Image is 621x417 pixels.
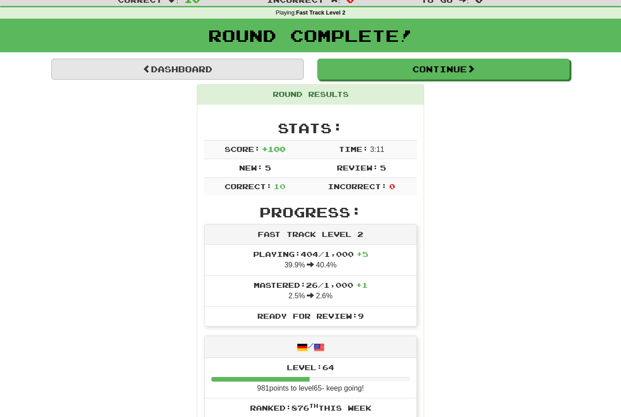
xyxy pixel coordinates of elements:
span: 5 [265,163,271,172]
strong: Fast Track Level 2 [296,10,346,16]
span: Ready for Review: 9 [257,311,364,320]
span: Mastered: 26 / 1,000 [254,281,368,289]
a: Dashboard [51,59,304,80]
button: Continue [317,59,570,80]
span: 10 [274,182,285,191]
span: Level: 64 [287,363,334,372]
span: Time: [339,145,368,153]
span: + 5 [356,250,368,258]
span: + 100 [262,145,285,153]
div: / [205,336,416,357]
h1: Round Complete! [3,26,618,45]
span: 5 [380,163,386,172]
h2: Progress: [204,205,417,220]
span: Correct: [225,182,272,191]
div: Fast Track Level 2 [205,225,416,245]
span: + 1 [356,281,368,289]
span: 3 : 11 [370,146,384,153]
span: Playing: 404 / 1,000 [253,250,368,258]
span: Ranked: 876 this week [250,403,371,412]
span: New: [239,163,263,172]
sup: th [309,402,318,409]
li: 2.5% 2.6% [205,275,416,306]
div: Round Results [197,85,424,105]
span: Review: [337,163,378,172]
li: 39.9% 40.4% [205,245,416,276]
li: 981 points to level 65 - keep going! [205,358,416,399]
h2: Stats: [204,121,417,136]
span: Score: [225,145,260,153]
span: 0 [389,182,395,191]
span: Incorrect: [328,182,387,191]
